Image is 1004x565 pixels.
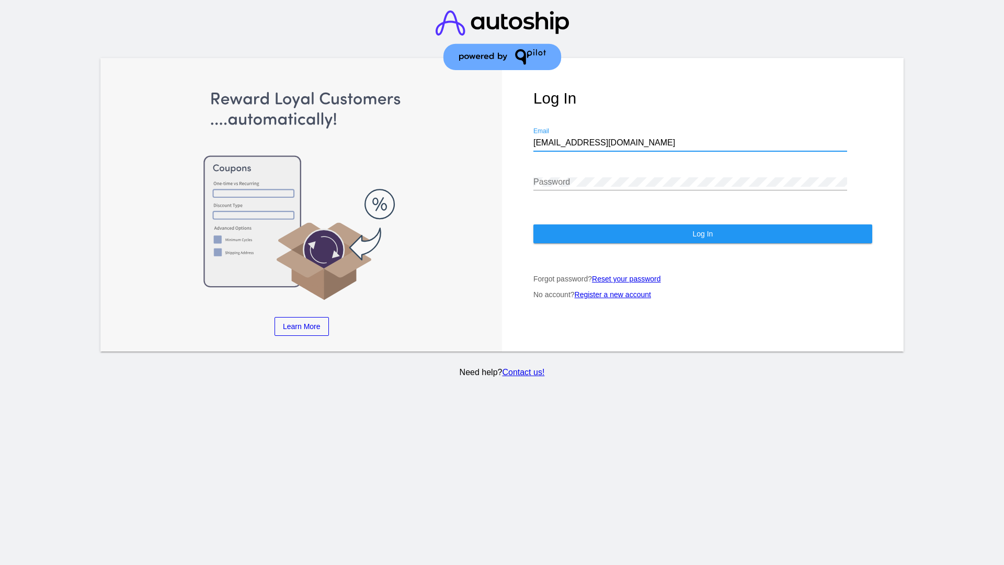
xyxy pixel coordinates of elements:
[283,322,321,331] span: Learn More
[533,224,872,243] button: Log In
[533,290,872,299] p: No account?
[132,89,471,301] img: Apply Coupons Automatically to Scheduled Orders with QPilot
[533,138,847,148] input: Email
[533,275,872,283] p: Forgot password?
[275,317,329,336] a: Learn More
[99,368,906,377] p: Need help?
[502,368,544,377] a: Contact us!
[592,275,661,283] a: Reset your password
[692,230,713,238] span: Log In
[533,89,872,107] h1: Log In
[575,290,651,299] a: Register a new account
